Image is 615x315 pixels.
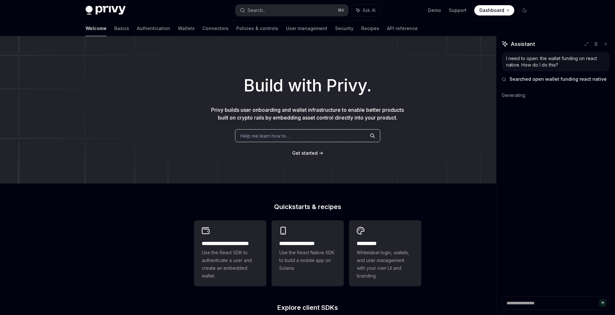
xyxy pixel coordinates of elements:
span: Assistant [511,40,535,48]
div: Generating. [502,87,610,104]
a: Get started [292,150,318,156]
button: Search...⌘K [235,5,348,16]
a: Policies & controls [236,21,278,36]
a: **** *****Whitelabel login, wallets, and user management with your own UI and branding. [349,220,421,286]
a: User management [286,21,327,36]
a: Basics [114,21,129,36]
a: Wallets [178,21,195,36]
h2: Quickstarts & recipes [194,204,421,210]
button: Send message [599,299,607,307]
button: Toggle dark mode [519,5,530,16]
div: I need to open. the wallet funding on react native. How do I do this? [506,55,605,68]
a: Welcome [86,21,107,36]
span: Dashboard [479,7,504,14]
a: **** **** **** ***Use the React Native SDK to build a mobile app on Solana. [272,220,344,286]
span: Privy builds user onboarding and wallet infrastructure to enable better products built on crypto ... [211,107,404,121]
a: API reference [387,21,418,36]
span: Use the React SDK to authenticate a user and create an embedded wallet. [202,249,259,280]
a: Security [335,21,354,36]
a: Connectors [202,21,229,36]
img: dark logo [86,6,126,15]
span: Use the React Native SDK to build a mobile app on Solana. [279,249,336,272]
a: Authentication [137,21,170,36]
a: Demo [428,7,441,14]
a: Support [449,7,466,14]
h2: Explore client SDKs [194,304,421,311]
a: Recipes [361,21,379,36]
h1: Build with Privy. [10,73,605,98]
span: ⌘ K [338,8,344,13]
span: Ask AI [363,7,375,14]
button: Ask AI [352,5,380,16]
span: Whitelabel login, wallets, and user management with your own UI and branding. [357,249,414,280]
span: Help me learn how to… [241,132,290,139]
a: Dashboard [474,5,514,16]
button: Searched open wallet funding react native [502,76,610,82]
span: Searched open wallet funding react native [509,76,607,82]
div: Search... [248,6,266,14]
